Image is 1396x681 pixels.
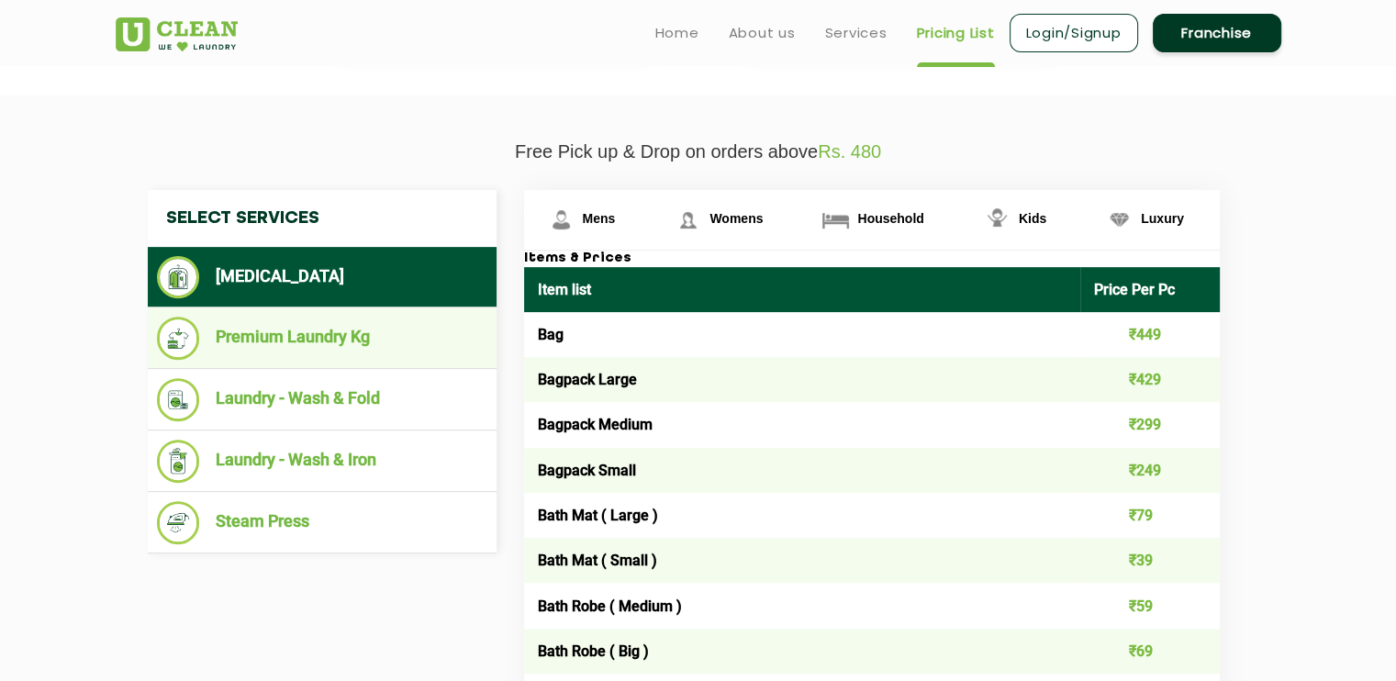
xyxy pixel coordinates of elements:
[524,312,1081,357] td: Bag
[1080,583,1220,628] td: ₹59
[157,378,487,421] li: Laundry - Wash & Fold
[524,357,1081,402] td: Bagpack Large
[157,317,200,360] img: Premium Laundry Kg
[157,378,200,421] img: Laundry - Wash & Fold
[545,204,577,236] img: Mens
[1080,448,1220,493] td: ₹249
[524,267,1081,312] th: Item list
[157,317,487,360] li: Premium Laundry Kg
[729,22,796,44] a: About us
[1080,312,1220,357] td: ₹449
[1080,629,1220,674] td: ₹69
[709,211,763,226] span: Womens
[1153,14,1281,52] a: Franchise
[157,256,487,298] li: [MEDICAL_DATA]
[1010,14,1138,52] a: Login/Signup
[583,211,616,226] span: Mens
[157,501,487,544] li: Steam Press
[157,501,200,544] img: Steam Press
[524,538,1081,583] td: Bath Mat ( Small )
[1080,357,1220,402] td: ₹429
[524,583,1081,628] td: Bath Robe ( Medium )
[1080,538,1220,583] td: ₹39
[1103,204,1135,236] img: Luxury
[917,22,995,44] a: Pricing List
[1080,402,1220,447] td: ₹299
[1019,211,1046,226] span: Kids
[1141,211,1184,226] span: Luxury
[524,629,1081,674] td: Bath Robe ( Big )
[524,402,1081,447] td: Bagpack Medium
[1080,267,1220,312] th: Price Per Pc
[820,204,852,236] img: Household
[672,204,704,236] img: Womens
[818,141,881,162] span: Rs. 480
[157,256,200,298] img: Dry Cleaning
[825,22,888,44] a: Services
[981,204,1013,236] img: Kids
[116,17,238,51] img: UClean Laundry and Dry Cleaning
[524,251,1220,267] h3: Items & Prices
[148,190,497,247] h4: Select Services
[116,141,1281,162] p: Free Pick up & Drop on orders above
[157,440,487,483] li: Laundry - Wash & Iron
[1080,493,1220,538] td: ₹79
[857,211,923,226] span: Household
[524,493,1081,538] td: Bath Mat ( Large )
[655,22,699,44] a: Home
[524,448,1081,493] td: Bagpack Small
[157,440,200,483] img: Laundry - Wash & Iron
